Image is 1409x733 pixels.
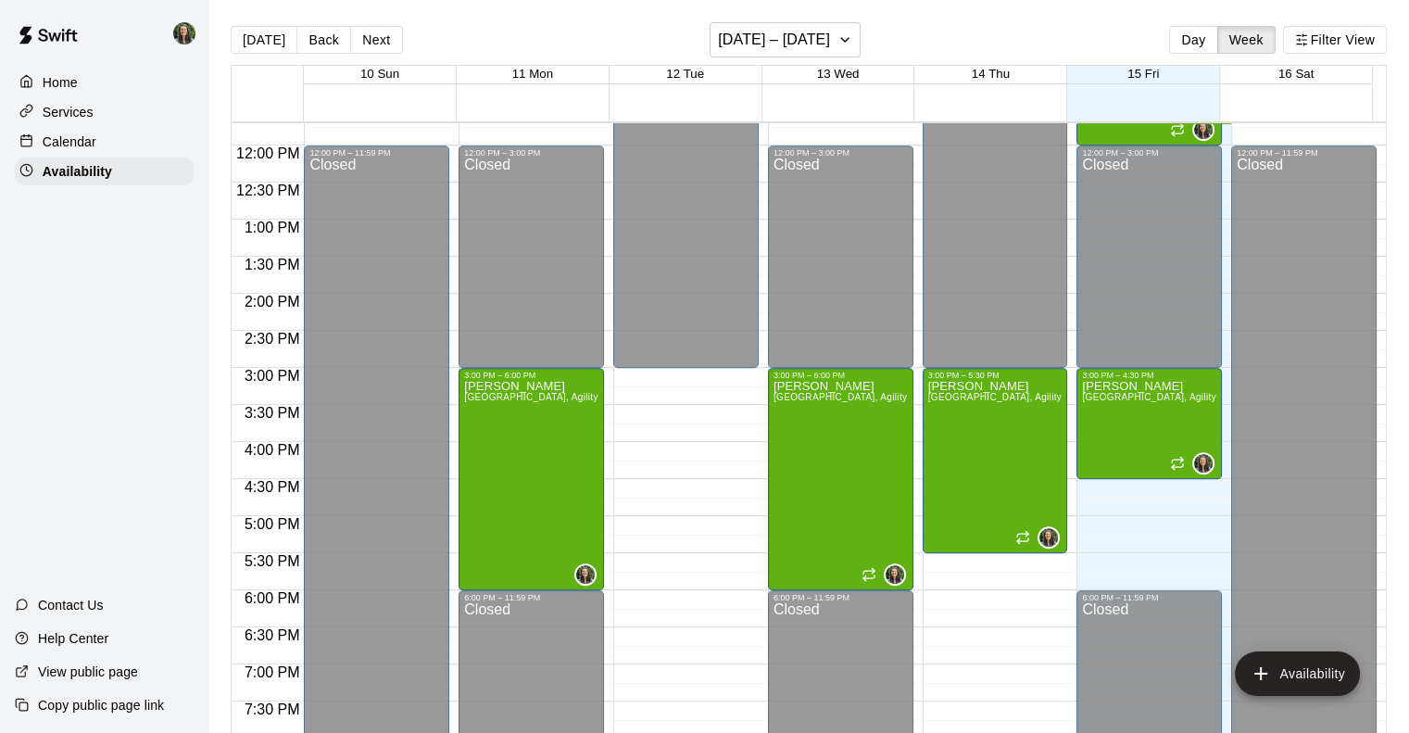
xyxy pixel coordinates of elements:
[360,67,399,81] button: 10 Sun
[1127,67,1159,81] button: 15 Fri
[1082,593,1216,602] div: 6:00 PM – 11:59 PM
[928,371,1063,380] div: 3:00 PM – 5:30 PM
[774,148,908,158] div: 12:00 PM – 3:00 PM
[43,133,96,151] p: Calendar
[774,158,908,374] div: Closed
[15,69,194,96] a: Home
[38,663,138,681] p: View public page
[1283,26,1387,54] button: Filter View
[1170,122,1185,137] span: Recurring availability
[240,627,305,643] span: 6:30 PM
[1192,119,1214,141] div: Megan MacDonald
[710,22,861,57] button: [DATE] – [DATE]
[1082,148,1216,158] div: 12:00 PM – 3:00 PM
[512,67,553,81] button: 11 Mon
[231,26,297,54] button: [DATE]
[1039,528,1058,547] img: Megan MacDonald
[1076,145,1222,368] div: 12:00 PM – 3:00 PM: Closed
[232,183,304,198] span: 12:30 PM
[240,590,305,606] span: 6:00 PM
[464,371,598,380] div: 3:00 PM – 6:00 PM
[38,629,108,648] p: Help Center
[1082,158,1216,374] div: Closed
[1170,456,1185,471] span: Recurring availability
[43,73,78,92] p: Home
[43,103,94,121] p: Services
[240,479,305,495] span: 4:30 PM
[240,220,305,235] span: 1:00 PM
[240,294,305,310] span: 2:00 PM
[240,442,305,458] span: 4:00 PM
[350,26,402,54] button: Next
[240,368,305,384] span: 3:00 PM
[928,392,1093,402] span: [GEOGRAPHIC_DATA], Agility Space
[817,67,860,81] button: 13 Wed
[240,516,305,532] span: 5:00 PM
[459,145,604,368] div: 12:00 PM – 3:00 PM: Closed
[1076,368,1222,479] div: 3:00 PM – 4:30 PM: Available
[1237,148,1371,158] div: 12:00 PM – 11:59 PM
[240,257,305,272] span: 1:30 PM
[768,368,913,590] div: 3:00 PM – 6:00 PM: Available
[768,145,913,368] div: 12:00 PM – 3:00 PM: Closed
[1169,26,1217,54] button: Day
[1082,371,1216,380] div: 3:00 PM – 4:30 PM
[666,67,704,81] button: 12 Tue
[464,392,629,402] span: [GEOGRAPHIC_DATA], Agility Space
[464,148,598,158] div: 12:00 PM – 3:00 PM
[1235,651,1360,696] button: add
[886,565,904,584] img: Megan MacDonald
[15,158,194,185] a: Availability
[1192,452,1214,474] div: Megan MacDonald
[232,145,304,161] span: 12:00 PM
[240,331,305,347] span: 2:30 PM
[464,593,598,602] div: 6:00 PM – 11:59 PM
[1038,526,1060,549] div: Megan MacDonald
[464,158,598,374] div: Closed
[296,26,351,54] button: Back
[309,148,444,158] div: 12:00 PM – 11:59 PM
[1194,120,1213,139] img: Megan MacDonald
[1278,67,1315,81] button: 16 Sat
[15,98,194,126] a: Services
[862,567,876,582] span: Recurring availability
[1194,454,1213,473] img: Megan MacDonald
[1082,392,1247,402] span: [GEOGRAPHIC_DATA], Agility Space
[1217,26,1276,54] button: Week
[459,368,604,590] div: 3:00 PM – 6:00 PM: Available
[15,128,194,156] a: Calendar
[718,27,830,53] h6: [DATE] – [DATE]
[1015,530,1030,545] span: Recurring availability
[923,368,1068,553] div: 3:00 PM – 5:30 PM: Available
[240,405,305,421] span: 3:30 PM
[38,696,164,714] p: Copy public page link
[972,67,1010,81] button: 14 Thu
[774,593,908,602] div: 6:00 PM – 11:59 PM
[240,553,305,569] span: 5:30 PM
[884,563,906,586] div: Megan MacDonald
[170,15,208,52] div: Megan MacDonald
[43,162,112,181] p: Availability
[576,565,595,584] img: Megan MacDonald
[38,596,104,614] p: Contact Us
[774,371,908,380] div: 3:00 PM – 6:00 PM
[240,701,305,717] span: 7:30 PM
[173,22,195,44] img: Megan MacDonald
[774,392,938,402] span: [GEOGRAPHIC_DATA], Agility Space
[574,563,597,586] div: Megan MacDonald
[240,664,305,680] span: 7:00 PM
